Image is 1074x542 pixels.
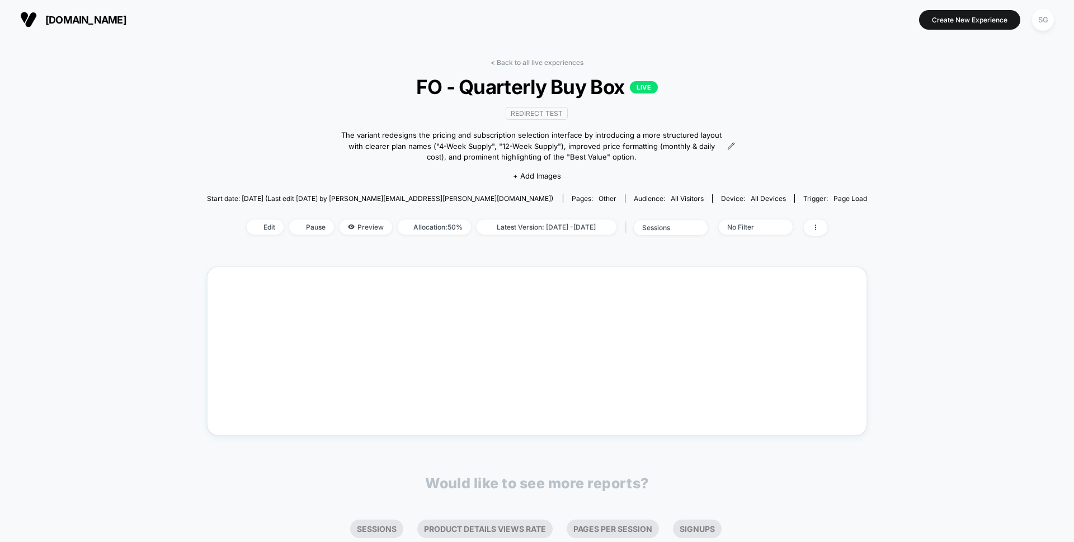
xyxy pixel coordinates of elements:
button: [DOMAIN_NAME] [17,11,130,29]
span: Pause [289,219,334,235]
span: All Visitors [671,194,704,203]
span: The variant redesigns the pricing and subscription selection interface by introducing a more stru... [339,130,724,163]
button: SG [1029,8,1057,31]
p: LIVE [630,81,658,94]
div: No Filter [727,223,772,231]
span: | [622,219,634,236]
span: FO - Quarterly Buy Box [240,75,834,99]
li: Pages Per Session [567,520,659,538]
a: < Back to all live experiences [491,58,583,67]
div: Trigger: [803,194,867,203]
div: Pages: [572,194,616,203]
span: other [599,194,616,203]
span: Latest Version: [DATE] - [DATE] [477,219,616,235]
div: Audience: [634,194,704,203]
span: Preview [340,219,392,235]
span: [DOMAIN_NAME] [45,14,126,26]
span: Page Load [833,194,867,203]
button: Create New Experience [919,10,1020,30]
span: Edit [247,219,284,235]
li: Sessions [350,520,403,538]
li: Signups [673,520,722,538]
span: Redirect Test [506,107,568,120]
span: all devices [751,194,786,203]
div: SG [1032,9,1054,31]
li: Product Details Views Rate [417,520,553,538]
p: Would like to see more reports? [425,475,649,492]
span: + Add Images [513,171,561,180]
span: Start date: [DATE] (Last edit [DATE] by [PERSON_NAME][EMAIL_ADDRESS][PERSON_NAME][DOMAIN_NAME]) [207,194,553,203]
img: Visually logo [20,11,37,28]
span: Allocation: 50% [398,219,471,235]
span: Device: [712,194,794,203]
div: sessions [642,223,687,232]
